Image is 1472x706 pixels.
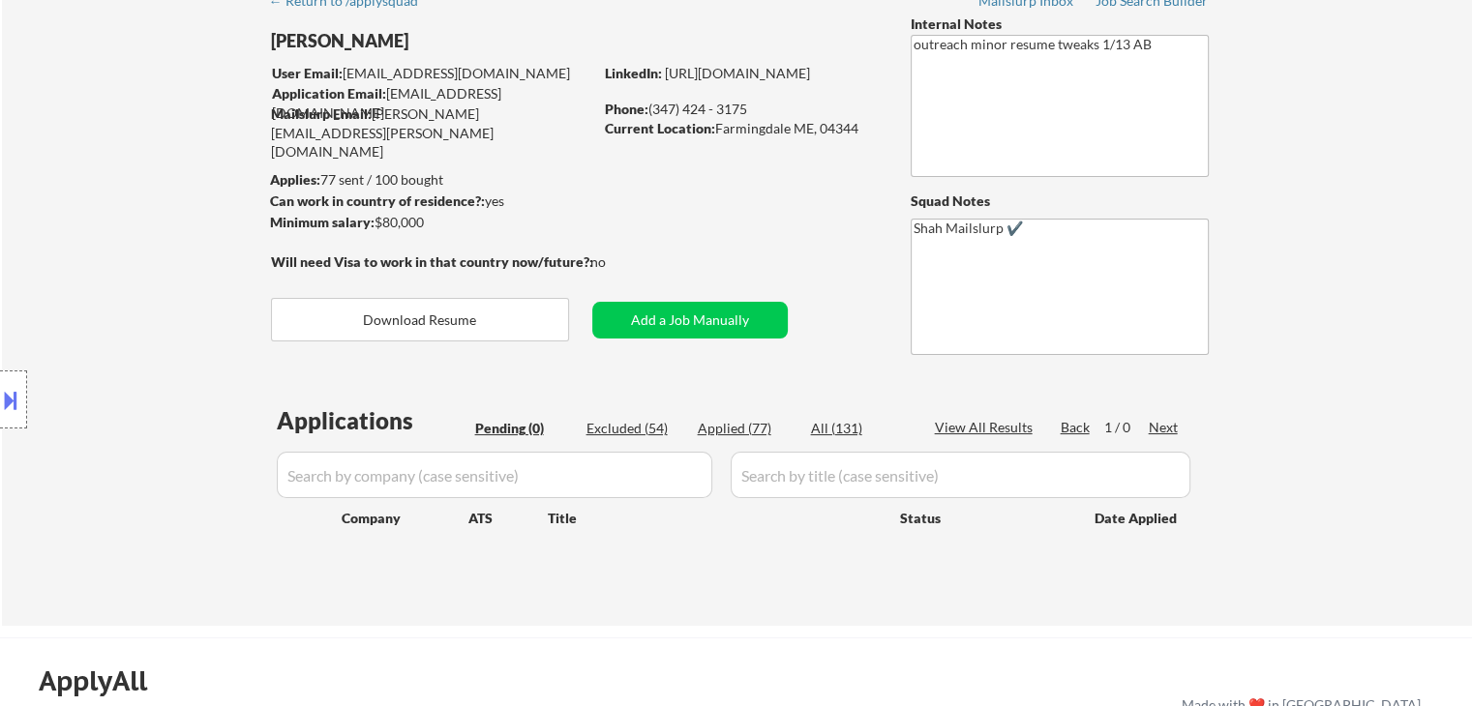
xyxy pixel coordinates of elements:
div: Date Applied [1095,509,1180,528]
div: [PERSON_NAME][EMAIL_ADDRESS][PERSON_NAME][DOMAIN_NAME] [271,104,592,162]
div: Pending (0) [475,419,572,438]
div: [PERSON_NAME] [271,29,669,53]
div: Applications [277,409,468,432]
div: no [590,252,646,272]
div: Farmingdale ME, 04344 [605,119,879,138]
a: [URL][DOMAIN_NAME] [665,65,810,81]
div: (347) 424 - 3175 [605,100,879,119]
strong: Mailslurp Email: [271,105,372,122]
div: Next [1149,418,1180,437]
div: View All Results [935,418,1038,437]
strong: Application Email: [272,85,386,102]
input: Search by title (case sensitive) [731,452,1190,498]
div: ATS [468,509,548,528]
div: Applied (77) [698,419,795,438]
div: ApplyAll [39,664,169,697]
strong: LinkedIn: [605,65,662,81]
div: 1 / 0 [1104,418,1149,437]
button: Add a Job Manually [592,302,788,338]
div: [EMAIL_ADDRESS][DOMAIN_NAME] [272,64,592,83]
button: Download Resume [271,298,569,341]
strong: Current Location: [605,120,715,136]
div: Back [1061,418,1092,437]
div: Internal Notes [911,15,1209,34]
div: Squad Notes [911,191,1209,211]
div: 77 sent / 100 bought [270,170,592,190]
strong: Can work in country of residence?: [270,192,485,209]
div: [EMAIL_ADDRESS][DOMAIN_NAME] [272,84,592,122]
div: Title [548,509,882,528]
div: $80,000 [270,213,592,232]
div: yes [270,191,586,211]
input: Search by company (case sensitive) [277,452,712,498]
div: Excluded (54) [586,419,683,438]
div: Status [900,500,1066,535]
strong: User Email: [272,65,343,81]
div: Company [342,509,468,528]
strong: Phone: [605,101,648,117]
div: All (131) [811,419,908,438]
strong: Will need Visa to work in that country now/future?: [271,253,593,270]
